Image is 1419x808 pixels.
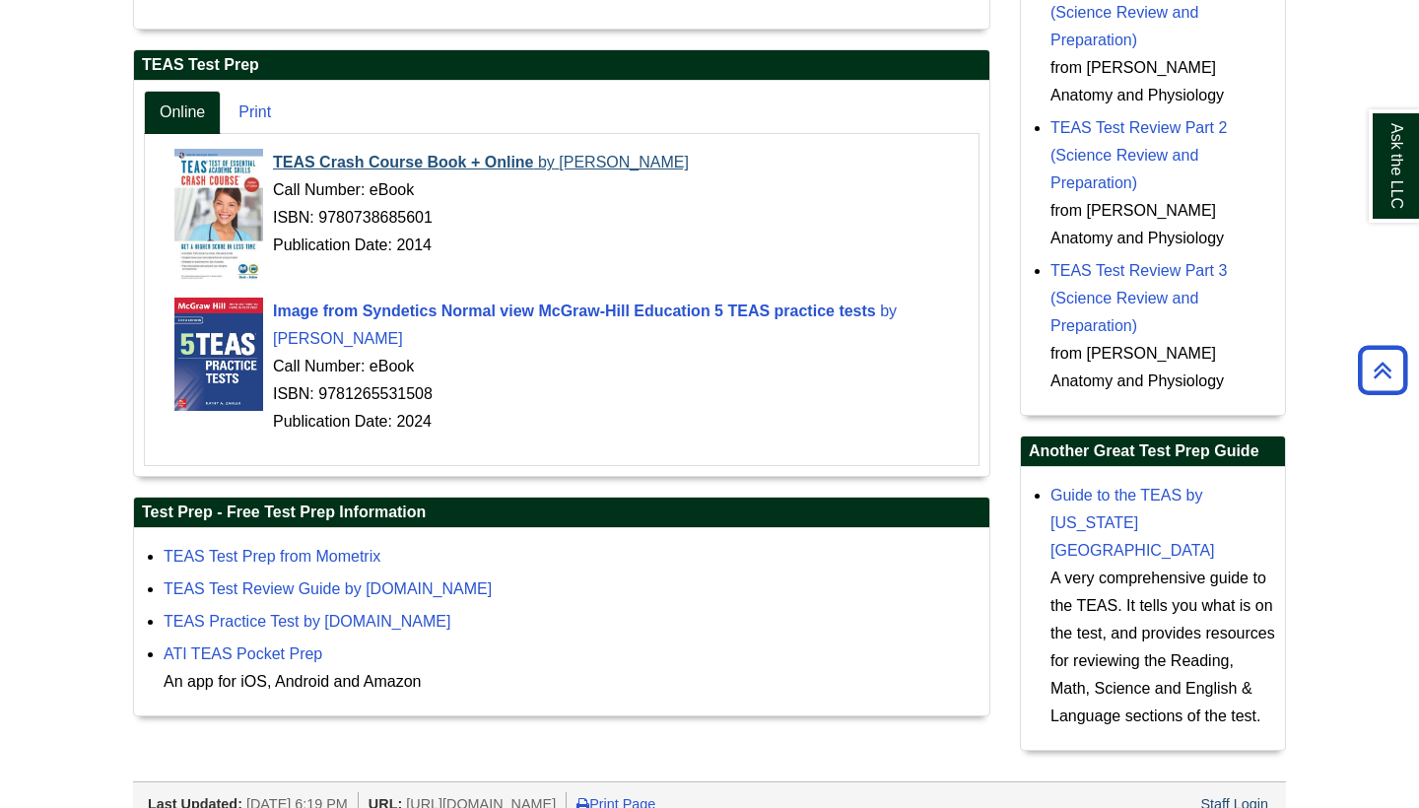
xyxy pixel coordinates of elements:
[1021,437,1285,467] h2: Another Great Test Prep Guide
[273,154,534,170] span: TEAS Crash Course Book + Online
[174,353,969,380] div: Call Number: eBook
[164,645,322,662] a: ATI TEAS Pocket Prep
[273,303,876,319] span: Image from Syndetics Normal view McGraw-Hill Education 5 TEAS practice tests
[273,303,897,347] a: Cover Art Image from Syndetics Normal view McGraw-Hill Education 5 TEAS practice tests by [PERSON...
[164,548,380,565] a: TEAS Test Prep from Mometrix
[1050,262,1227,334] a: TEAS Test Review Part 3 (Science Review and Preparation)
[164,613,450,630] a: TEAS Practice Test by [DOMAIN_NAME]
[174,408,969,436] div: Publication Date: 2024
[1050,119,1227,191] a: TEAS Test Review Part 2 (Science Review and Preparation)
[1351,357,1414,383] a: Back to Top
[1050,340,1275,395] div: from [PERSON_NAME] Anatomy and Physiology
[174,298,263,411] img: Cover Art
[1050,54,1275,109] div: from [PERSON_NAME] Anatomy and Physiology
[273,330,403,347] span: [PERSON_NAME]
[134,498,989,528] h2: Test Prep - Free Test Prep Information
[174,204,969,232] div: ISBN: 9780738685601
[1050,565,1275,730] div: A very comprehensive guide to the TEAS. It tells you what is on the test, and provides resources ...
[1050,197,1275,252] div: from [PERSON_NAME] Anatomy and Physiology
[144,91,221,135] a: Online
[273,154,689,170] a: Cover Art TEAS Crash Course Book + Online by [PERSON_NAME]
[223,91,287,135] a: Print
[1050,487,1215,559] a: Guide to the TEAS by [US_STATE][GEOGRAPHIC_DATA]
[164,580,492,597] a: TEAS Test Review Guide by [DOMAIN_NAME]
[174,176,969,204] div: Call Number: eBook
[174,232,969,259] div: Publication Date: 2014
[164,668,980,696] div: An app for iOS, Android and Amazon
[174,380,969,408] div: ISBN: 9781265531508
[174,149,263,282] img: Cover Art
[559,154,689,170] span: [PERSON_NAME]
[880,303,897,319] span: by
[538,154,555,170] span: by
[134,50,989,81] h2: TEAS Test Prep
